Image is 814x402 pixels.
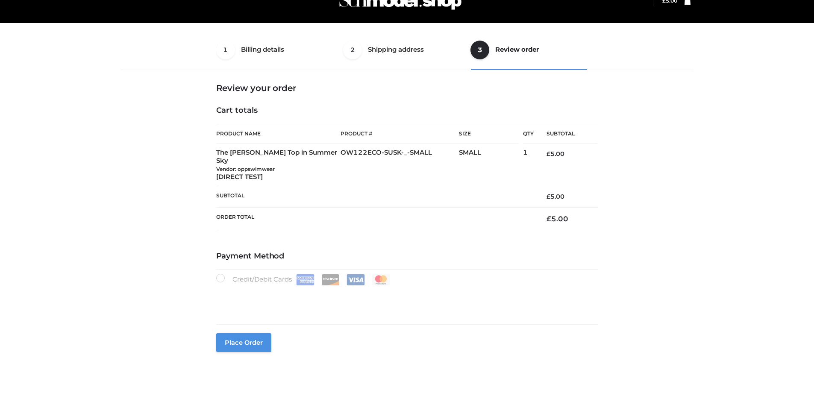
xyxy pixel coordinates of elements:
h4: Payment Method [216,252,598,261]
label: Credit/Debit Cards [216,274,391,285]
th: Qty [523,124,534,144]
td: 1 [523,144,534,186]
th: Subtotal [216,186,534,207]
th: Subtotal [534,124,598,144]
img: Amex [296,274,314,285]
img: Mastercard [372,274,390,285]
bdi: 5.00 [547,193,564,200]
img: Visa [347,274,365,285]
th: Product Name [216,124,341,144]
button: Place order [216,333,271,352]
span: £ [547,150,550,158]
th: Product # [341,124,459,144]
td: The [PERSON_NAME] Top in Summer Sky [DIRECT TEST] [216,144,341,186]
td: SMALL [459,144,523,186]
th: Order Total [216,207,534,230]
span: £ [547,214,551,223]
small: Vendor: oppswimwear [216,166,275,172]
h3: Review your order [216,83,598,93]
span: £ [547,193,550,200]
td: OW122ECO-SUSK-_-SMALL [341,144,459,186]
th: Size [459,124,519,144]
h4: Cart totals [216,106,598,115]
bdi: 5.00 [547,214,568,223]
iframe: Secure payment input frame [215,284,597,315]
img: Discover [321,274,340,285]
bdi: 5.00 [547,150,564,158]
